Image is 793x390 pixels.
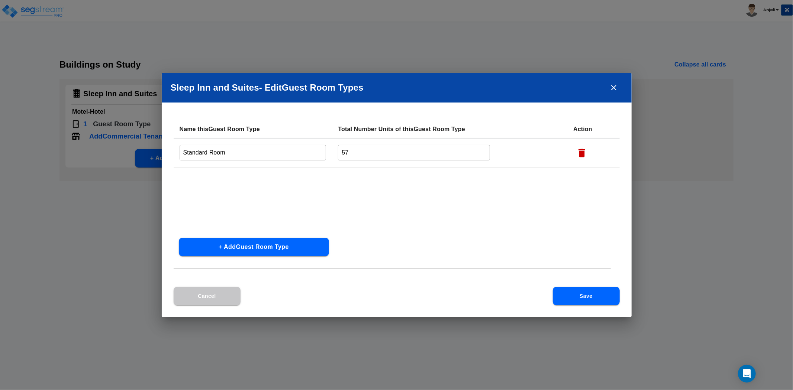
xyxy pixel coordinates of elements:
div: Open Intercom Messenger [738,365,756,383]
button: + AddGuest Room Type [179,238,329,256]
h2: Sleep Inn and Suites - Edit Guest Room Type s [162,73,632,103]
th: Name this Guest Room Type [174,120,332,138]
button: close [605,79,623,97]
button: Cancel [174,287,241,305]
th: Total Number Units of this Guest Room Type [332,120,567,138]
button: Save [553,287,620,305]
input: Enter Guest Room Type name [180,144,326,160]
th: Action [567,120,619,138]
